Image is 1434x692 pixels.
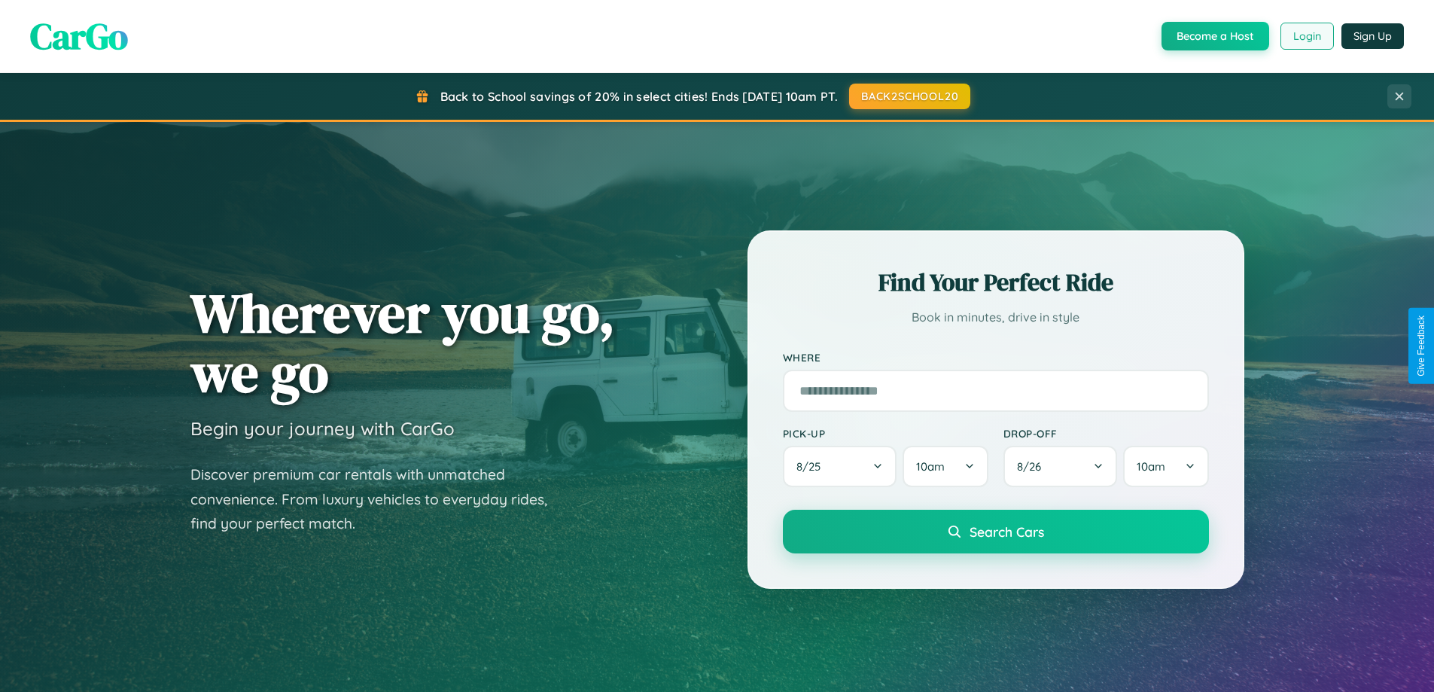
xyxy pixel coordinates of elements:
button: Sign Up [1341,23,1404,49]
h3: Begin your journey with CarGo [190,417,455,440]
label: Drop-off [1003,427,1209,440]
button: 10am [903,446,988,487]
span: 10am [916,459,945,474]
button: 8/26 [1003,446,1118,487]
h2: Find Your Perfect Ride [783,266,1209,299]
button: Search Cars [783,510,1209,553]
span: 8 / 26 [1017,459,1049,474]
p: Discover premium car rentals with unmatched convenience. From luxury vehicles to everyday rides, ... [190,462,567,536]
label: Where [783,351,1209,364]
label: Pick-up [783,427,988,440]
h1: Wherever you go, we go [190,283,615,402]
button: Become a Host [1162,22,1269,50]
span: Search Cars [970,523,1044,540]
span: CarGo [30,11,128,61]
span: 8 / 25 [796,459,828,474]
button: Login [1280,23,1334,50]
span: 10am [1137,459,1165,474]
p: Book in minutes, drive in style [783,306,1209,328]
div: Give Feedback [1416,316,1426,376]
span: Back to School savings of 20% in select cities! Ends [DATE] 10am PT. [440,89,838,104]
button: 8/25 [783,446,897,487]
button: BACK2SCHOOL20 [849,84,970,109]
button: 10am [1123,446,1208,487]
